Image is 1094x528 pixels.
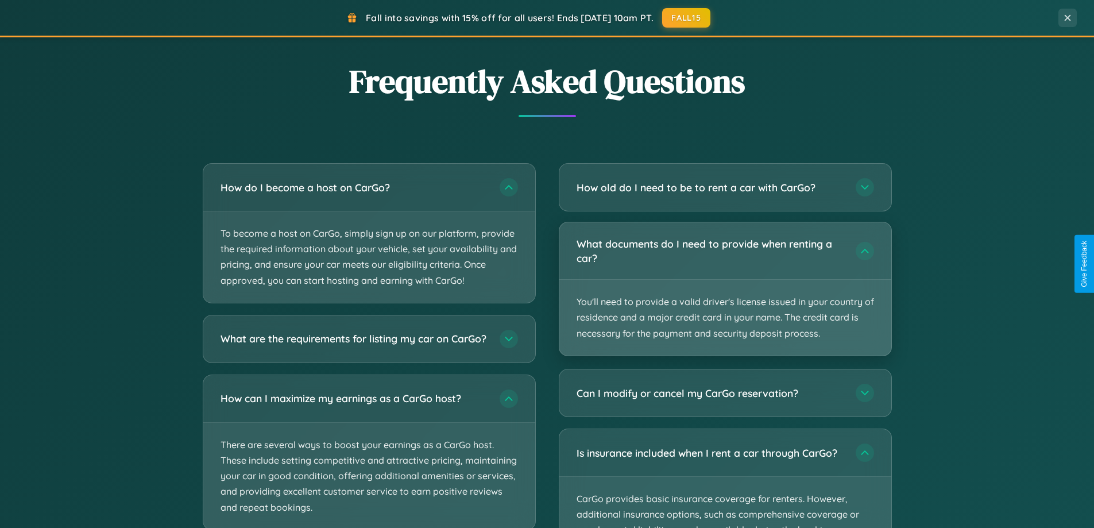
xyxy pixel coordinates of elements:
h3: What documents do I need to provide when renting a car? [577,237,844,265]
h3: Is insurance included when I rent a car through CarGo? [577,446,844,460]
div: Give Feedback [1080,241,1088,287]
h3: How can I maximize my earnings as a CarGo host? [221,391,488,406]
p: To become a host on CarGo, simply sign up on our platform, provide the required information about... [203,211,535,303]
h2: Frequently Asked Questions [203,59,892,103]
h3: How old do I need to be to rent a car with CarGo? [577,180,844,195]
p: You'll need to provide a valid driver's license issued in your country of residence and a major c... [559,280,891,356]
h3: Can I modify or cancel my CarGo reservation? [577,386,844,400]
h3: What are the requirements for listing my car on CarGo? [221,332,488,346]
button: FALL15 [662,8,710,28]
span: Fall into savings with 15% off for all users! Ends [DATE] 10am PT. [366,12,654,24]
h3: How do I become a host on CarGo? [221,180,488,195]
